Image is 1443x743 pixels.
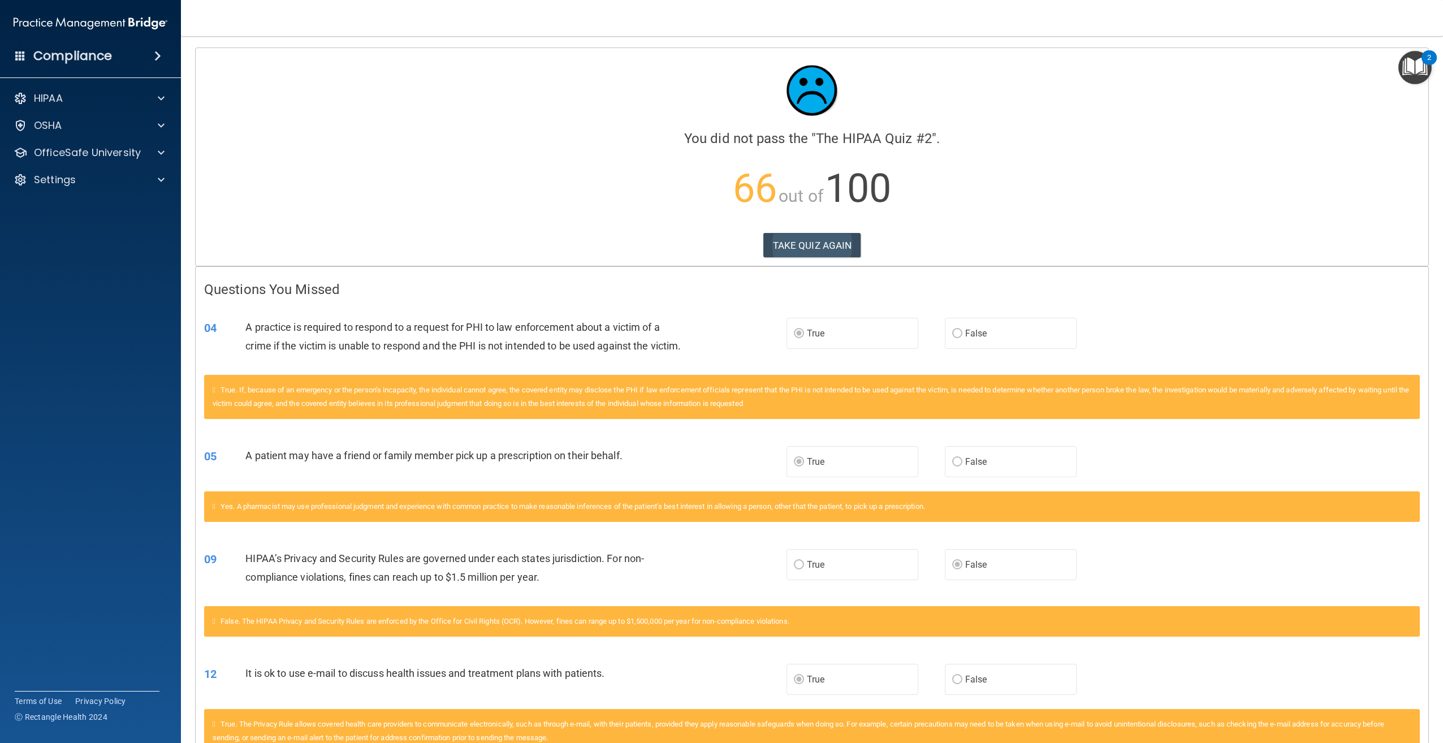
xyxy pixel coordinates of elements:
input: True [794,458,804,466]
span: False [965,456,987,467]
p: OSHA [34,119,62,132]
input: True [794,561,804,569]
a: Settings [14,173,165,187]
span: False [965,559,987,570]
button: Open Resource Center, 2 new notifications [1398,51,1432,84]
span: 100 [825,165,891,211]
span: 04 [204,321,217,335]
a: HIPAA [14,92,165,105]
button: TAKE QUIZ AGAIN [763,233,861,258]
a: Terms of Use [15,696,62,707]
p: HIPAA [34,92,63,105]
img: PMB logo [14,12,167,34]
span: out of [779,186,823,206]
img: sad_face.ecc698e2.jpg [778,57,846,124]
span: 12 [204,667,217,681]
span: True [807,456,824,467]
h4: You did not pass the " ". [204,131,1420,146]
h4: Questions You Missed [204,282,1420,297]
input: True [794,676,804,684]
span: A patient may have a friend or family member pick up a prescription on their behalf. [245,450,622,461]
span: False. The HIPAA Privacy and Security Rules are enforced by the Office for Civil Rights (OCR). Ho... [221,617,789,625]
span: A practice is required to respond to a request for PHI to law enforcement about a victim of a cri... [245,321,681,352]
p: OfficeSafe University [34,146,141,159]
input: False [952,330,962,338]
span: It is ok to use e-mail to discuss health issues and treatment plans with patients. [245,667,604,679]
input: False [952,458,962,466]
a: OfficeSafe University [14,146,165,159]
div: 2 [1427,58,1431,72]
span: True [807,559,824,570]
input: True [794,330,804,338]
a: OSHA [14,119,165,132]
h4: Compliance [33,48,112,64]
span: HIPAA’s Privacy and Security Rules are governed under each states jurisdiction. For non-complianc... [245,552,644,583]
span: The HIPAA Quiz #2 [816,131,932,146]
p: Settings [34,173,76,187]
input: False [952,676,962,684]
input: False [952,561,962,569]
span: True [807,674,824,685]
span: 05 [204,450,217,463]
span: 66 [733,165,777,211]
span: Ⓒ Rectangle Health 2024 [15,711,107,723]
span: True. If, because of an emergency or the person’s incapacity, the individual cannot agree, the co... [213,386,1409,408]
span: True. The Privacy Rule allows covered health care providers to communicate electronically, such a... [213,720,1384,742]
span: True [807,328,824,339]
span: Yes. A pharmacist may use professional judgment and experience with common practice to make reaso... [221,502,925,511]
span: False [965,674,987,685]
span: 09 [204,552,217,566]
a: Privacy Policy [75,696,126,707]
span: False [965,328,987,339]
